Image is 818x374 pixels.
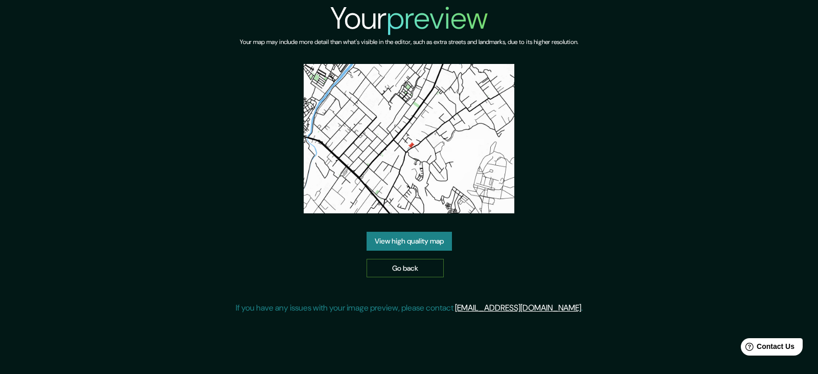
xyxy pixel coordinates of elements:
h6: Your map may include more detail than what's visible in the editor, such as extra streets and lan... [240,37,578,48]
a: View high quality map [367,232,452,251]
img: created-map-preview [304,64,515,213]
iframe: Help widget launcher [727,334,807,363]
p: If you have any issues with your image preview, please contact . [236,302,583,314]
a: Go back [367,259,444,278]
a: [EMAIL_ADDRESS][DOMAIN_NAME] [455,302,581,313]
